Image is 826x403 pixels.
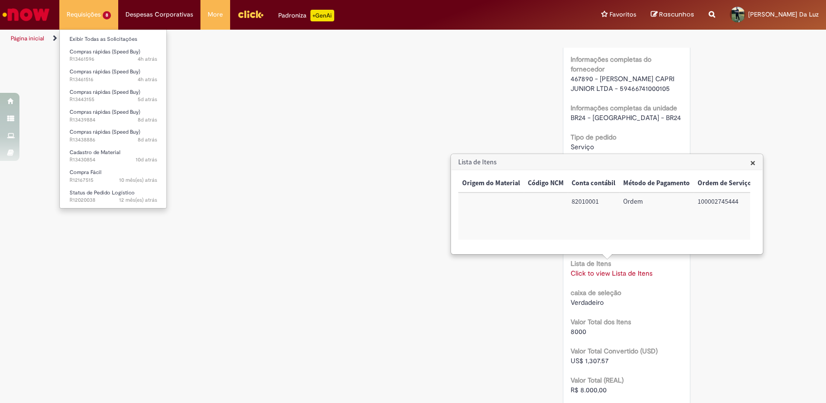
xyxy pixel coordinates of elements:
p: +GenAi [310,10,334,21]
th: Conta contábil [568,175,619,193]
span: R13461596 [70,55,157,63]
b: Informações completas do fornecedor [571,55,651,73]
span: Serviço [571,142,594,151]
span: Compra Fácil [70,169,101,176]
span: 8d atrás [138,116,157,123]
span: 4h atrás [138,76,157,83]
span: Verdadeiro [571,298,604,307]
span: 12 mês(es) atrás [119,196,157,204]
span: 10d atrás [136,156,157,163]
span: 4h atrás [138,55,157,63]
h3: Lista de Itens [451,155,762,170]
span: US$ 1,307.57 [571,356,609,365]
a: Aberto R12167515 : Compra Fácil [60,167,167,185]
td: Conta contábil: 82010001 [568,193,619,240]
time: 29/08/2025 10:34:05 [138,76,157,83]
time: 22/10/2024 09:56:12 [119,176,157,184]
b: Informações completas da unidade [571,104,677,112]
b: Valor Total dos Itens [571,317,631,326]
td: Origem do Material: [458,193,524,240]
span: × [750,156,755,169]
span: R13438886 [70,136,157,144]
b: Tipo de pedido [571,133,616,141]
span: R13439884 [70,116,157,124]
span: Compras rápidas (Speed Buy) [70,88,140,96]
span: Requisições [67,10,101,19]
span: R$ 8.000,00 [571,385,607,394]
span: [PERSON_NAME] Da Luz [748,10,819,18]
th: Método de Pagamento [619,175,694,193]
span: More [208,10,223,19]
span: R12020038 [70,196,157,204]
span: Despesas Corporativas [126,10,193,19]
span: BR24 - [GEOGRAPHIC_DATA] - BR24 [571,113,681,122]
time: 22/08/2025 13:25:46 [138,116,157,123]
span: R12167515 [70,176,157,184]
span: R13443155 [70,96,157,104]
td: Ordem de Serviço: 100002745444 [694,193,755,240]
a: Aberto R13430854 : Cadastro de Material [60,147,167,165]
span: 10 mês(es) atrás [119,176,157,184]
time: 22/08/2025 10:01:54 [138,136,157,143]
a: Aberto R12020038 : Status de Pedido Logístico [60,188,167,206]
b: caixa de seleção [571,288,621,297]
th: Código NCM [524,175,568,193]
div: Padroniza [278,10,334,21]
span: Compras rápidas (Speed Buy) [70,128,140,136]
span: Compras rápidas (Speed Buy) [70,48,140,55]
span: Cadastro de Material [70,149,120,156]
span: 467890 - [PERSON_NAME] CAPRI JUNIOR LTDA - 59466741000105 [571,74,676,93]
time: 29/08/2025 10:44:06 [138,55,157,63]
time: 25/08/2025 09:49:06 [138,96,157,103]
img: click_logo_yellow_360x200.png [237,7,264,21]
span: 8000 [571,327,586,336]
a: Aberto R13461516 : Compras rápidas (Speed Buy) [60,67,167,85]
td: Código NCM: [524,193,568,240]
time: 20/08/2025 08:39:14 [136,156,157,163]
span: Status de Pedido Logístico [70,189,135,196]
ul: Trilhas de página [7,30,543,48]
time: 16/09/2024 08:23:41 [119,196,157,204]
td: Método de Pagamento: Ordem [619,193,694,240]
a: Exibir Todas as Solicitações [60,34,167,45]
b: Lista de Itens [571,259,611,268]
th: Ordem de Serviço [694,175,755,193]
span: Favoritos [610,10,636,19]
img: ServiceNow [1,5,51,24]
a: Aberto R13439884 : Compras rápidas (Speed Buy) [60,107,167,125]
span: Compras rápidas (Speed Buy) [70,68,140,75]
a: Aberto R13461596 : Compras rápidas (Speed Buy) [60,47,167,65]
a: Aberto R13443155 : Compras rápidas (Speed Buy) [60,87,167,105]
span: R13461516 [70,76,157,84]
a: Página inicial [11,35,44,42]
ul: Requisições [59,29,167,209]
a: Click to view Lista de Itens [571,269,652,278]
span: R13430854 [70,156,157,164]
span: 5d atrás [138,96,157,103]
span: 8d atrás [138,136,157,143]
b: Valor Total Convertido (USD) [571,347,658,355]
div: Lista de Itens [450,154,763,255]
button: Close [750,158,755,168]
b: Valor Total (REAL) [571,376,624,385]
a: Rascunhos [651,10,694,19]
span: 8 [103,11,111,19]
th: Origem do Material [458,175,524,193]
span: Rascunhos [659,10,694,19]
a: Aberto R13438886 : Compras rápidas (Speed Buy) [60,127,167,145]
span: Compras rápidas (Speed Buy) [70,108,140,116]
